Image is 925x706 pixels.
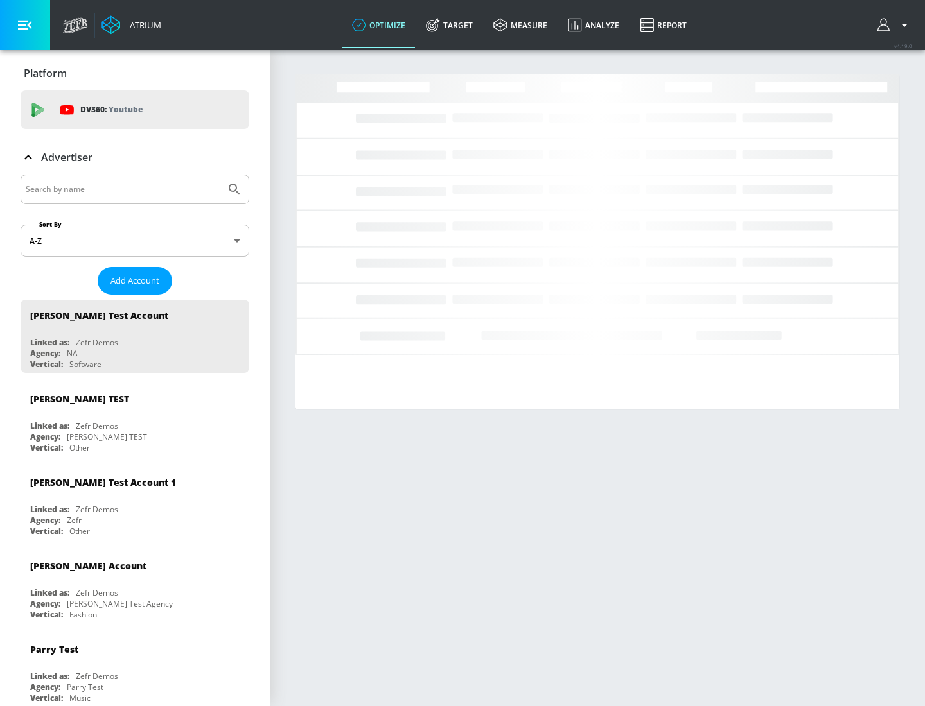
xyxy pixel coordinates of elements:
[342,2,416,48] a: optimize
[30,587,69,598] div: Linked as:
[30,560,146,572] div: [PERSON_NAME] Account
[21,383,249,456] div: [PERSON_NAME] TESTLinked as:Zefr DemosAgency:[PERSON_NAME] TESTVertical:Other
[21,300,249,373] div: [PERSON_NAME] Test AccountLinked as:Zefr DemosAgency:NAVertical:Software
[69,442,90,453] div: Other
[41,150,92,164] p: Advertiser
[76,420,118,431] div: Zefr Demos
[30,693,63,703] div: Vertical:
[894,42,912,49] span: v 4.19.0
[21,467,249,540] div: [PERSON_NAME] Test Account 1Linked as:Zefr DemosAgency:ZefrVertical:Other
[30,348,60,359] div: Agency:
[30,309,168,322] div: [PERSON_NAME] Test Account
[67,431,147,442] div: [PERSON_NAME] TEST
[37,220,64,228] label: Sort By
[24,66,67,80] p: Platform
[30,393,129,405] div: [PERSON_NAME] TEST
[30,337,69,348] div: Linked as:
[30,504,69,515] div: Linked as:
[30,476,176,488] div: [PERSON_NAME] Test Account 1
[30,359,63,370] div: Vertical:
[30,609,63,620] div: Vertical:
[30,442,63,453] div: Vertical:
[69,693,91,703] div: Music
[30,598,60,609] div: Agency:
[30,643,78,655] div: Parry Test
[80,103,143,117] p: DV360:
[21,225,249,257] div: A-Z
[21,139,249,175] div: Advertiser
[30,671,69,682] div: Linked as:
[125,19,161,31] div: Atrium
[76,504,118,515] div: Zefr Demos
[30,682,60,693] div: Agency:
[67,682,103,693] div: Parry Test
[21,550,249,623] div: [PERSON_NAME] AccountLinked as:Zefr DemosAgency:[PERSON_NAME] Test AgencyVertical:Fashion
[630,2,697,48] a: Report
[101,15,161,35] a: Atrium
[69,609,97,620] div: Fashion
[76,337,118,348] div: Zefr Demos
[67,348,78,359] div: NA
[109,103,143,116] p: Youtube
[69,526,90,537] div: Other
[76,671,118,682] div: Zefr Demos
[67,598,173,609] div: [PERSON_NAME] Test Agency
[21,90,249,129] div: DV360: Youtube
[98,267,172,295] button: Add Account
[110,273,159,288] span: Add Account
[69,359,101,370] div: Software
[26,181,220,198] input: Search by name
[76,587,118,598] div: Zefr Demos
[483,2,558,48] a: measure
[30,515,60,526] div: Agency:
[30,526,63,537] div: Vertical:
[30,420,69,431] div: Linked as:
[416,2,483,48] a: Target
[21,55,249,91] div: Platform
[30,431,60,442] div: Agency:
[558,2,630,48] a: Analyze
[67,515,82,526] div: Zefr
